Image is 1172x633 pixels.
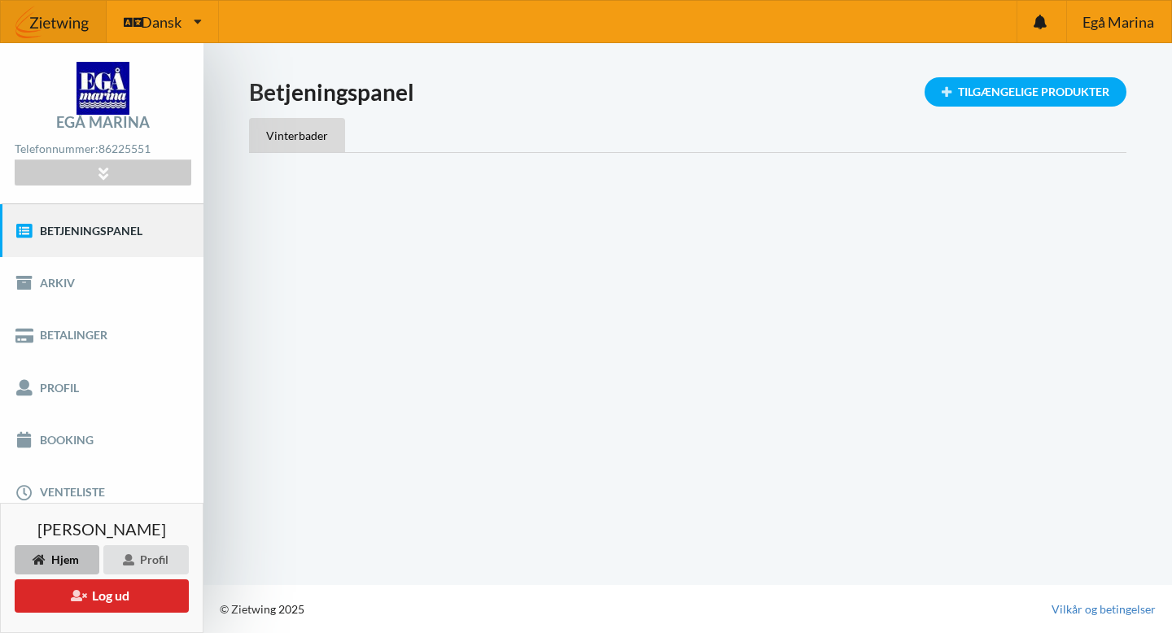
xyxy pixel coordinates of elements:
[1052,601,1156,618] a: Vilkår og betingelser
[15,545,99,574] div: Hjem
[103,545,189,574] div: Profil
[98,142,151,155] strong: 86225551
[77,62,129,115] img: logo
[56,115,150,129] div: Egå Marina
[141,15,181,29] span: Dansk
[1082,15,1154,29] span: Egå Marina
[925,77,1126,107] div: Tilgængelige Produkter
[249,77,1126,107] h1: Betjeningspanel
[37,521,166,537] span: [PERSON_NAME]
[15,579,189,613] button: Log ud
[249,118,345,152] div: Vinterbader
[15,138,190,160] div: Telefonnummer:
